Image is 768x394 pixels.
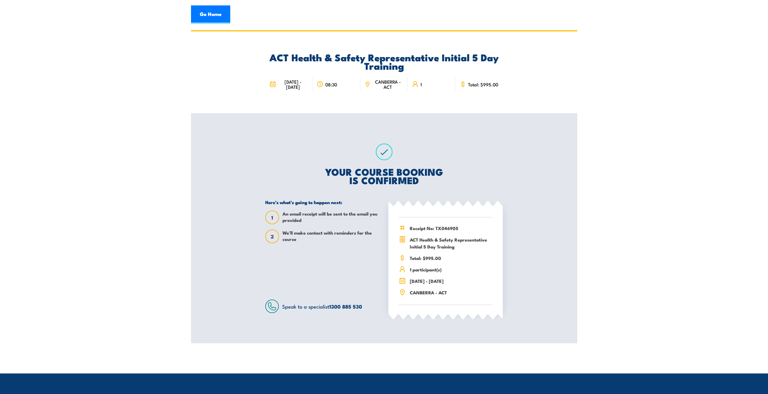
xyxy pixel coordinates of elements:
span: [DATE] - [DATE] [278,79,308,89]
span: CANBERRA - ACT [410,289,492,296]
h5: Here’s what’s going to happen next: [265,199,380,205]
span: CANBERRA - ACT [372,79,403,89]
span: 2 [266,233,279,240]
span: Total: $995.00 [410,255,492,261]
span: Speak to a specialist [282,303,362,310]
span: [DATE] - [DATE] [410,277,492,284]
span: 1 participant(s) [410,266,492,273]
h2: ACT Health & Safety Representative Initial 5 Day Training [265,53,503,70]
a: Go Home [191,5,230,24]
span: We’ll make contact with reminders for the course [282,229,380,243]
span: Receipt No: TX046905 [410,225,492,232]
span: Total: $995.00 [468,82,498,87]
span: 08:30 [325,82,337,87]
span: 1 [420,82,422,87]
h2: YOUR COURSE BOOKING IS CONFIRMED [265,167,503,184]
span: ACT Health & Safety Representative Initial 5 Day Training [410,236,492,250]
span: An email receipt will be sent to the email you provided [282,210,380,224]
a: 1300 885 530 [329,303,362,310]
span: 1 [266,214,279,221]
